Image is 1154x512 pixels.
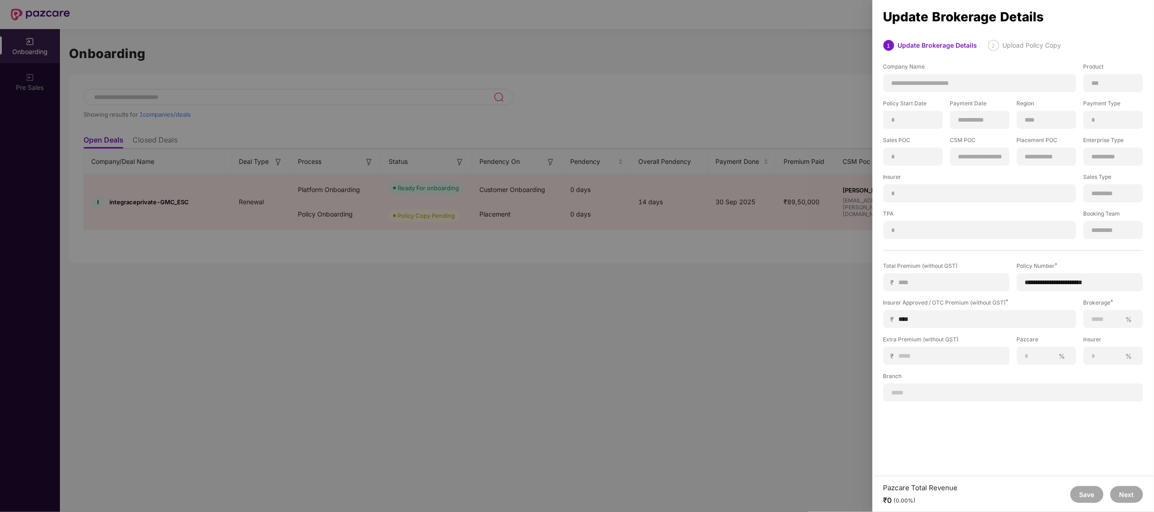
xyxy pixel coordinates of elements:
[1017,335,1076,347] label: Pazcare
[1084,173,1143,184] label: Sales Type
[1070,486,1104,503] button: Save
[891,352,898,360] span: ₹
[891,315,898,324] span: ₹
[891,278,898,287] span: ₹
[883,483,958,492] div: Pazcare Total Revenue
[883,210,1076,221] label: TPA
[1122,315,1136,324] span: %
[992,42,996,49] span: 2
[1110,486,1143,503] button: Next
[898,40,977,51] div: Update Brokerage Details
[1084,335,1143,347] label: Insurer
[1084,136,1143,148] label: Enterprise Type
[887,42,891,49] span: 1
[1017,262,1143,270] div: Policy Number
[950,99,1010,111] label: Payment Date
[883,372,1143,384] label: Branch
[1017,136,1076,148] label: Placement POC
[1084,99,1143,111] label: Payment Type
[894,497,916,504] div: (0.00%)
[883,496,958,505] div: ₹0
[883,99,943,111] label: Policy Start Date
[883,335,1010,347] label: Extra Premium (without GST)
[883,136,943,148] label: Sales POC
[883,63,1076,74] label: Company Name
[883,173,1076,184] label: Insurer
[883,299,1076,306] div: Insurer Approved / OTC Premium (without GST)
[1084,299,1143,306] div: Brokerage
[1084,210,1143,221] label: Booking Team
[1003,40,1061,51] div: Upload Policy Copy
[1122,352,1136,360] span: %
[950,136,1010,148] label: CSM POC
[1084,63,1143,74] label: Product
[883,12,1143,22] div: Update Brokerage Details
[1055,352,1069,360] span: %
[883,262,1010,273] label: Total Premium (without GST)
[1017,99,1076,111] label: Region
